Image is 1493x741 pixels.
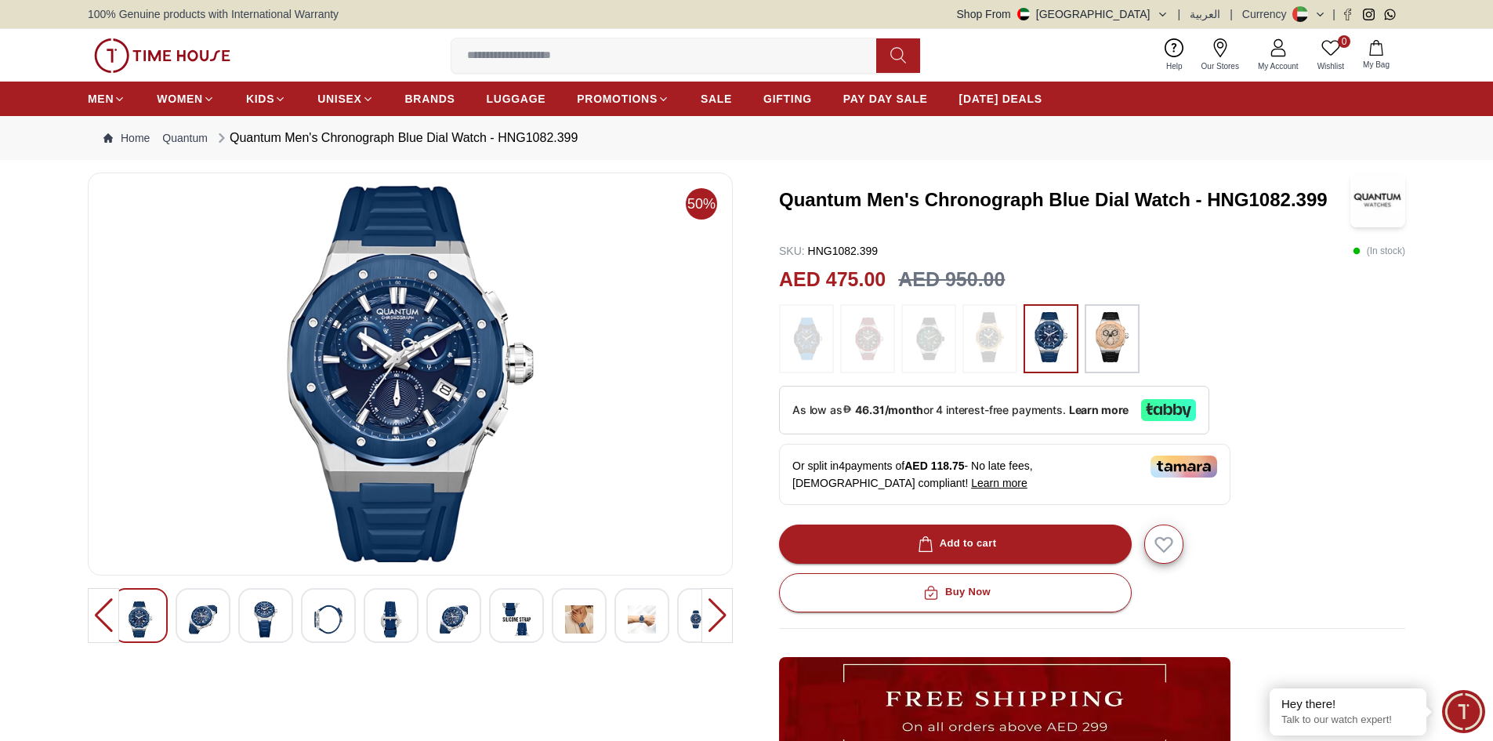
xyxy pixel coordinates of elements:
a: PROMOTIONS [577,85,669,113]
a: Whatsapp [1384,9,1396,20]
span: Wishlist [1311,60,1350,72]
span: | [1178,6,1181,22]
a: [DATE] DEALS [959,85,1042,113]
button: Add to cart [779,525,1132,564]
a: Quantum [162,130,208,146]
button: العربية [1190,6,1220,22]
span: PAY DAY SALE [843,91,928,107]
h3: AED 950.00 [898,265,1005,295]
span: LUGGAGE [487,91,546,107]
img: Quantum Men's Black Dial Chronograph Watch - HNG1082.357 [189,601,217,637]
a: MEN [88,85,125,113]
nav: Breadcrumb [88,116,1405,160]
div: Or split in 4 payments of - No late fees, [DEMOGRAPHIC_DATA] compliant! [779,444,1230,505]
span: Our Stores [1195,60,1245,72]
span: SKU : [779,245,805,257]
img: ... [94,38,230,73]
a: GIFTING [763,85,812,113]
button: My Bag [1353,37,1399,74]
img: United Arab Emirates [1017,8,1030,20]
span: WOMEN [157,91,203,107]
a: Help [1157,35,1192,75]
p: Talk to our watch expert! [1281,714,1415,727]
span: KIDS [246,91,274,107]
div: Chat Widget [1442,690,1485,733]
img: Quantum Men's Black Dial Chronograph Watch - HNG1082.357 [314,601,342,637]
img: Quantum Men's Chronograph Blue Dial Watch - HNG1082.399 [1350,173,1405,227]
span: AED 118.75 [904,459,964,472]
p: HNG1082.399 [779,243,878,259]
img: Quantum Men's Black Dial Chronograph Watch - HNG1082.357 [377,601,405,637]
img: Quantum Men's Black Dial Chronograph Watch - HNG1082.357 [628,601,656,637]
a: Instagram [1363,9,1375,20]
span: PROMOTIONS [577,91,658,107]
img: ... [848,312,887,365]
div: Hey there! [1281,696,1415,712]
p: ( In stock ) [1353,243,1405,259]
img: Quantum Men's Black Dial Chronograph Watch - HNG1082.357 [502,601,531,637]
img: ... [1093,312,1132,362]
img: Tamara [1151,456,1217,478]
span: My Bag [1357,59,1396,71]
img: ... [787,312,826,365]
span: 100% Genuine products with International Warranty [88,6,339,22]
span: | [1332,6,1335,22]
span: Help [1160,60,1189,72]
button: Buy Now [779,573,1132,612]
div: Buy Now [920,583,991,601]
img: Quantum Men's Black Dial Chronograph Watch - HNG1082.357 [252,601,280,637]
img: ... [1031,312,1071,362]
a: 0Wishlist [1308,35,1353,75]
span: | [1230,6,1233,22]
img: ... [909,312,948,365]
span: GIFTING [763,91,812,107]
h3: Quantum Men's Chronograph Blue Dial Watch - HNG1082.399 [779,187,1350,212]
span: Learn more [971,477,1027,489]
img: Quantum Men's Black Dial Chronograph Watch - HNG1082.357 [440,601,468,637]
a: KIDS [246,85,286,113]
span: 0 [1338,35,1350,48]
a: PAY DAY SALE [843,85,928,113]
span: SALE [701,91,732,107]
a: WOMEN [157,85,215,113]
img: Quantum Men's Black Dial Chronograph Watch - HNG1082.357 [565,601,593,637]
div: Add to cart [915,535,997,553]
span: 50% [686,188,717,220]
img: Quantum Men's Black Dial Chronograph Watch - HNG1082.357 [126,601,154,637]
a: SALE [701,85,732,113]
a: LUGGAGE [487,85,546,113]
img: Quantum Men's Black Dial Chronograph Watch - HNG1082.357 [690,601,719,637]
span: UNISEX [317,91,361,107]
button: Shop From[GEOGRAPHIC_DATA] [957,6,1169,22]
a: BRANDS [405,85,455,113]
a: Home [103,130,150,146]
img: Quantum Men's Black Dial Chronograph Watch - HNG1082.357 [101,186,719,562]
div: Quantum Men's Chronograph Blue Dial Watch - HNG1082.399 [214,129,578,147]
a: Our Stores [1192,35,1248,75]
span: BRANDS [405,91,455,107]
span: [DATE] DEALS [959,91,1042,107]
div: Currency [1242,6,1293,22]
a: Facebook [1342,9,1353,20]
h2: AED 475.00 [779,265,886,295]
img: ... [970,312,1009,362]
span: MEN [88,91,114,107]
span: My Account [1252,60,1305,72]
a: UNISEX [317,85,373,113]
